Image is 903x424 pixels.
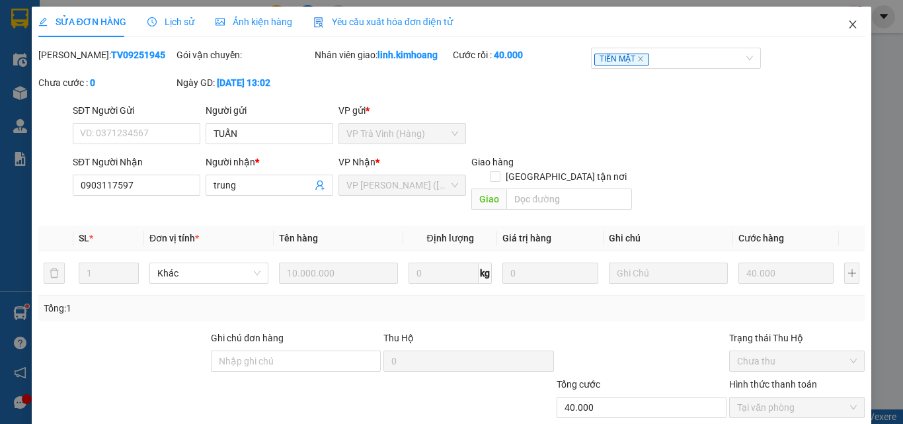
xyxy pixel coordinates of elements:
span: Tên hàng [279,233,318,243]
p: GỬI: [5,26,193,51]
span: THẮM [71,71,101,84]
span: kg [479,263,492,284]
button: delete [44,263,65,284]
strong: BIÊN NHẬN GỬI HÀNG [44,7,153,20]
span: close [847,19,858,30]
span: clock-circle [147,17,157,26]
b: [DATE] 13:02 [217,77,270,88]
span: Khác [157,263,260,283]
span: SỬA ĐƠN HÀNG [38,17,126,27]
span: KO BAO BỂ [34,86,87,99]
input: 0 [738,263,834,284]
b: linh.kimhoang [377,50,438,60]
span: SL [79,233,89,243]
span: Giá trị hàng [502,233,551,243]
span: Cước hàng [738,233,784,243]
div: Người gửi [206,103,333,118]
div: Chưa cước : [38,75,174,90]
span: Đơn vị tính [149,233,199,243]
input: VD: Bàn, Ghế [279,263,398,284]
div: Nhân viên giao: [315,48,450,62]
span: picture [216,17,225,26]
span: Tổng cước [557,379,600,390]
span: VP Nhận [338,157,375,167]
div: Trạng thái Thu Hộ [729,331,865,345]
th: Ghi chú [604,226,733,251]
div: SĐT Người Nhận [73,155,200,169]
span: VP Trà Vinh (Hàng) [346,124,458,144]
button: plus [844,263,859,284]
b: 0 [90,77,95,88]
div: [PERSON_NAME]: [38,48,174,62]
span: Ảnh kiện hàng [216,17,292,27]
label: Hình thức thanh toán [729,379,817,390]
img: icon [313,17,324,28]
span: TIỀN MẶT [594,54,649,65]
span: edit [38,17,48,26]
div: Cước rồi : [453,48,588,62]
b: 40.000 [494,50,523,60]
span: Yêu cầu xuất hóa đơn điện tử [313,17,453,27]
span: user-add [315,180,325,191]
span: VP [PERSON_NAME] ([GEOGRAPHIC_DATA]) - [5,26,123,51]
b: TV09251945 [111,50,165,60]
span: VP [GEOGRAPHIC_DATA] [37,57,155,69]
div: Gói vận chuyển: [177,48,312,62]
span: [GEOGRAPHIC_DATA] tận nơi [500,169,632,184]
span: Tại văn phòng [737,398,857,417]
span: Lịch sử [147,17,194,27]
span: Giao [471,189,506,210]
div: SĐT Người Gửi [73,103,200,118]
p: NHẬN: [5,57,193,69]
input: Ghi chú đơn hàng [211,351,381,372]
span: 0377597390 - [5,71,101,84]
span: VP Trần Phú (Hàng) [346,175,458,195]
div: Ngày GD: [177,75,312,90]
span: close [637,56,644,62]
label: Ghi chú đơn hàng [211,333,284,343]
button: Close [834,7,871,44]
span: Thu Hộ [383,333,414,343]
span: GIAO: [5,86,87,99]
div: Tổng: 1 [44,301,350,316]
input: Dọc đường [506,189,632,210]
span: Định lượng [426,233,473,243]
span: Chưa thu [737,351,857,371]
div: VP gửi [338,103,466,118]
div: Người nhận [206,155,333,169]
span: Giao hàng [471,157,514,167]
input: 0 [502,263,598,284]
input: Ghi Chú [609,263,728,284]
